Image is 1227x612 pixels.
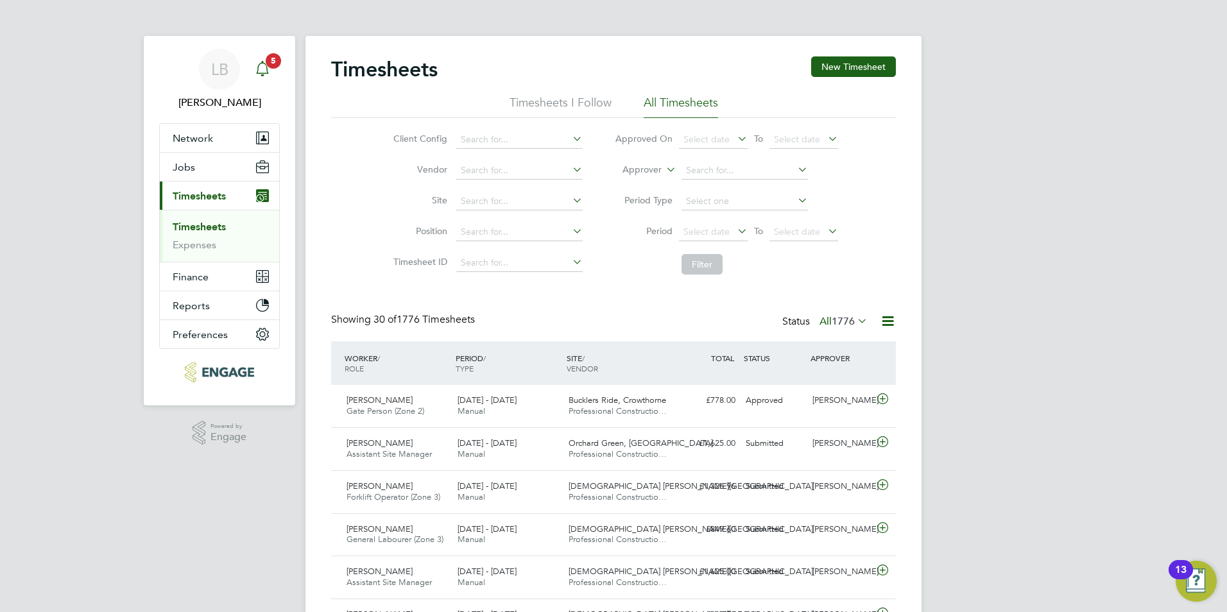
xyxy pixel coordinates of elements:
span: [PERSON_NAME] [347,566,413,577]
h2: Timesheets [331,56,438,82]
div: WORKER [341,346,452,380]
div: Approved [741,390,807,411]
div: Submitted [741,519,807,540]
span: Manual [458,448,485,459]
span: [PERSON_NAME] [347,438,413,448]
div: [PERSON_NAME] [807,561,874,582]
div: Submitted [741,561,807,582]
span: To [750,130,767,147]
div: Submitted [741,433,807,454]
label: Client Config [390,133,447,144]
input: Search for... [456,254,583,272]
div: Submitted [741,476,807,497]
span: 30 of [373,313,397,326]
span: Manual [458,491,485,502]
span: Assistant Site Manager [347,448,432,459]
span: [DATE] - [DATE] [458,566,517,577]
a: Expenses [173,239,216,251]
span: Select date [683,133,730,145]
span: Finance [173,271,209,283]
span: Professional Constructio… [569,405,667,416]
span: [DATE] - [DATE] [458,395,517,405]
span: To [750,223,767,239]
a: Go to home page [159,362,280,382]
div: Status [782,313,870,331]
label: Vendor [390,164,447,175]
span: General Labourer (Zone 3) [347,534,443,545]
span: Forklift Operator (Zone 3) [347,491,440,502]
span: VENDOR [567,363,598,373]
button: Filter [682,254,723,275]
button: Reports [160,291,279,319]
img: pcrnet-logo-retina.png [185,362,253,382]
label: Approver [604,164,662,176]
span: Assistant Site Manager [347,577,432,588]
a: Powered byEngage [193,421,247,445]
span: Powered by [210,421,246,432]
span: Reports [173,300,210,312]
input: Search for... [456,162,583,180]
nav: Main navigation [144,36,295,405]
span: Select date [774,226,820,237]
span: LB [211,61,228,78]
span: 1776 Timesheets [373,313,475,326]
span: Preferences [173,328,228,341]
span: Bucklers Ride, Crowthorne [569,395,666,405]
label: Period Type [615,194,673,206]
div: APPROVER [807,346,874,370]
span: Timesheets [173,190,226,202]
span: Orchard Green, [GEOGRAPHIC_DATA] [569,438,713,448]
button: Timesheets [160,182,279,210]
label: Position [390,225,447,237]
div: [PERSON_NAME] [807,433,874,454]
span: Professional Constructio… [569,534,667,545]
span: / [377,353,380,363]
span: Professional Constructio… [569,491,667,502]
span: [DATE] - [DATE] [458,523,517,534]
div: Timesheets [160,210,279,262]
span: TOTAL [711,353,734,363]
label: Timesheet ID [390,256,447,268]
input: Search for... [456,223,583,241]
div: [PERSON_NAME] [807,390,874,411]
label: Period [615,225,673,237]
div: £1,625.00 [674,433,741,454]
li: Timesheets I Follow [510,95,612,118]
span: [DEMOGRAPHIC_DATA] [PERSON_NAME][GEOGRAPHIC_DATA] [569,566,813,577]
span: Lauren Bowron [159,95,280,110]
label: All [819,315,868,328]
span: Manual [458,577,485,588]
span: / [582,353,585,363]
div: £849.60 [674,519,741,540]
span: [DATE] - [DATE] [458,438,517,448]
span: Jobs [173,161,195,173]
a: Timesheets [173,221,226,233]
span: [PERSON_NAME] [347,480,413,491]
li: All Timesheets [644,95,718,118]
span: Professional Constructio… [569,577,667,588]
div: Showing [331,313,477,327]
span: Manual [458,534,485,545]
label: Approved On [615,133,673,144]
div: £1,625.00 [674,561,741,582]
button: Open Resource Center, 13 new notifications [1176,561,1217,602]
span: Engage [210,432,246,443]
span: ROLE [345,363,364,373]
span: TYPE [456,363,474,373]
div: £778.00 [674,390,741,411]
input: Search for... [456,192,583,210]
div: £1,326.96 [674,476,741,497]
button: Network [160,124,279,152]
span: [DEMOGRAPHIC_DATA] [PERSON_NAME][GEOGRAPHIC_DATA] [569,480,813,491]
input: Select one [682,192,808,210]
span: Select date [774,133,820,145]
div: [PERSON_NAME] [807,519,874,540]
span: Professional Constructio… [569,448,667,459]
button: Finance [160,262,279,291]
div: 13 [1175,570,1187,586]
div: SITE [563,346,674,380]
button: New Timesheet [811,56,896,77]
a: LB[PERSON_NAME] [159,49,280,110]
span: Select date [683,226,730,237]
span: Manual [458,405,485,416]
